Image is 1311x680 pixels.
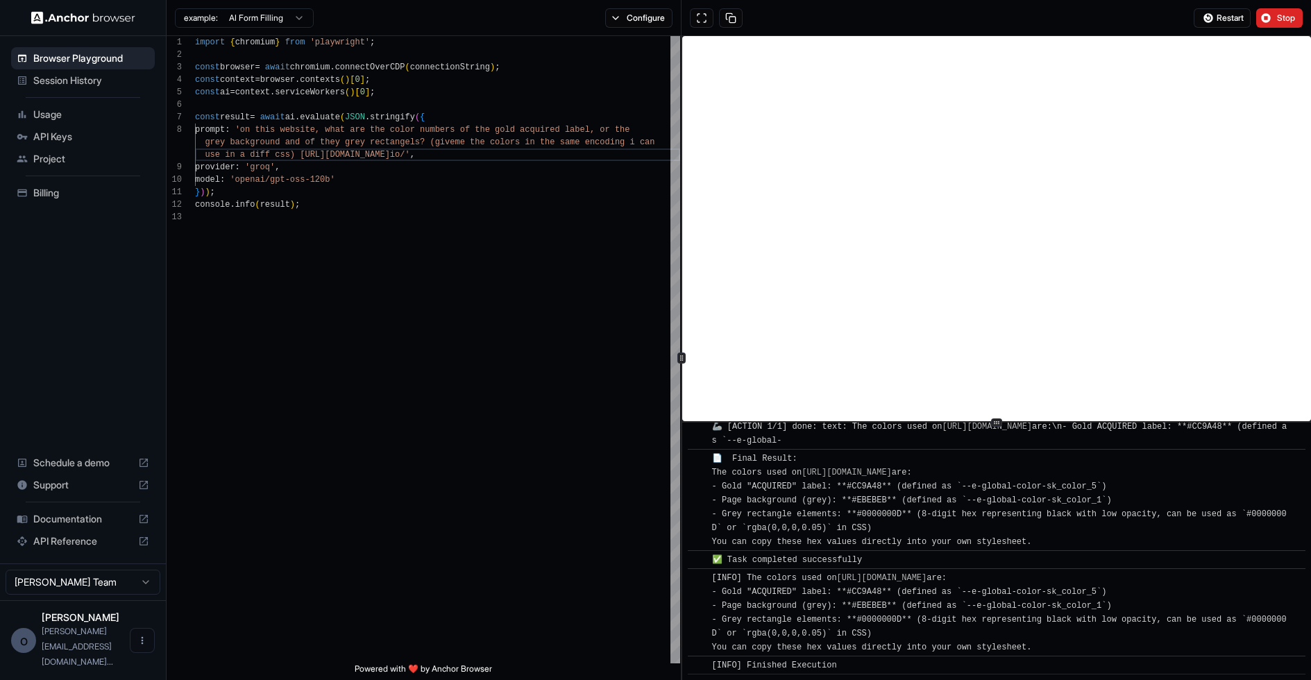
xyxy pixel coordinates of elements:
[11,452,155,474] div: Schedule a demo
[270,87,275,97] span: .
[310,37,370,47] span: 'playwright'
[695,420,702,434] span: ​
[230,175,335,185] span: 'openai/gpt-oss-120b'
[167,111,182,124] div: 7
[355,87,360,97] span: [
[235,37,276,47] span: chromium
[260,200,290,210] span: result
[205,150,389,160] span: use in a diff css) [URL][DOMAIN_NAME]
[220,112,250,122] span: result
[300,112,340,122] span: evaluate
[195,125,225,135] span: prompt
[260,112,285,122] span: await
[11,69,155,92] div: Session History
[195,62,220,72] span: const
[220,87,230,97] span: ai
[370,112,415,122] span: stringify
[167,74,182,86] div: 4
[195,162,235,172] span: provider
[390,150,410,160] span: io/'
[167,124,182,136] div: 8
[285,37,305,47] span: from
[350,75,355,85] span: [
[695,452,702,466] span: ​
[695,571,702,585] span: ​
[345,87,350,97] span: (
[295,75,300,85] span: .
[455,137,654,147] span: me the colors in the same encoding i can
[255,62,260,72] span: =
[225,125,230,135] span: :
[1217,12,1244,24] span: Restart
[275,37,280,47] span: }
[167,161,182,173] div: 9
[195,75,220,85] span: const
[11,530,155,552] div: API Reference
[11,47,155,69] div: Browser Playground
[275,162,280,172] span: ,
[167,36,182,49] div: 1
[11,126,155,148] div: API Keys
[11,628,36,653] div: o
[235,87,270,97] span: context
[205,187,210,197] span: )
[420,112,425,122] span: {
[205,137,455,147] span: grey background and of they grey rectangels? (give
[712,454,1287,547] span: 📄 Final Result: The colors used on are: - Gold "ACQUIRED" label: **#CC9A48** (defined as `--e-glo...
[33,51,149,65] span: Browser Playground
[195,187,200,197] span: }
[33,478,133,492] span: Support
[195,87,220,97] span: const
[245,162,275,172] span: 'groq'
[370,37,375,47] span: ;
[167,61,182,74] div: 3
[1277,12,1296,24] span: Stop
[230,200,235,210] span: .
[33,130,149,144] span: API Keys
[490,62,495,72] span: )
[345,75,350,85] span: )
[350,87,355,97] span: )
[1194,8,1251,28] button: Restart
[42,626,113,667] span: olga@emerge.ventures
[167,49,182,61] div: 2
[184,12,218,24] span: example:
[712,555,863,565] span: ✅ Task completed successfully
[695,658,702,672] span: ​
[235,162,240,172] span: :
[250,112,255,122] span: =
[167,173,182,186] div: 10
[942,422,1032,432] a: [URL][DOMAIN_NAME]
[295,200,300,210] span: ;
[405,62,410,72] span: (
[330,62,335,72] span: .
[255,75,260,85] span: =
[695,553,702,567] span: ​
[837,573,927,583] a: [URL][DOMAIN_NAME]
[11,182,155,204] div: Billing
[42,611,119,623] span: olga kogan
[11,103,155,126] div: Usage
[365,112,370,122] span: .
[167,211,182,223] div: 13
[290,200,295,210] span: )
[210,187,215,197] span: ;
[300,75,340,85] span: contexts
[195,37,225,47] span: import
[31,11,135,24] img: Anchor Logo
[802,468,892,477] a: [URL][DOMAIN_NAME]
[365,87,370,97] span: ]
[235,200,255,210] span: info
[345,112,365,122] span: JSON
[167,86,182,99] div: 5
[33,108,149,121] span: Usage
[11,508,155,530] div: Documentation
[335,62,405,72] span: connectOverCDP
[719,8,743,28] button: Copy session ID
[33,152,149,166] span: Project
[200,187,205,197] span: )
[410,150,415,160] span: ,
[295,112,300,122] span: .
[690,8,713,28] button: Open in full screen
[230,37,235,47] span: {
